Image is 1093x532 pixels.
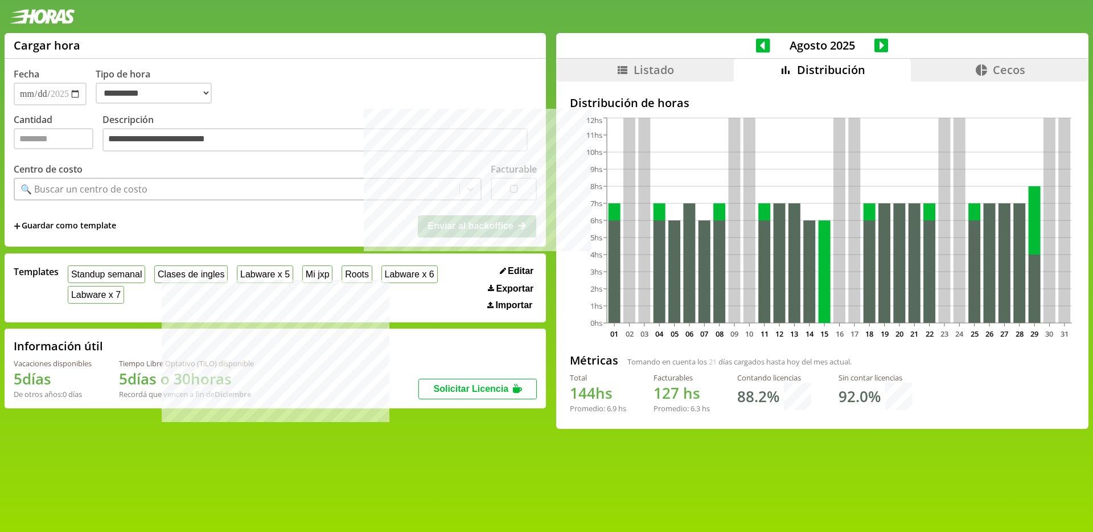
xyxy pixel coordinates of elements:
[496,284,534,294] span: Exportar
[590,318,602,328] tspan: 0hs
[237,265,293,283] button: Labware x 5
[14,163,83,175] label: Centro de costo
[716,329,724,339] text: 08
[709,357,717,367] span: 21
[590,181,602,191] tspan: 8hs
[839,386,881,407] h1: 92.0 %
[770,38,874,53] span: Agosto 2025
[590,215,602,226] tspan: 6hs
[745,329,753,339] text: 10
[590,301,602,311] tspan: 1hs
[570,95,1075,111] h2: Distribución de horas
[895,329,903,339] text: 20
[302,265,332,283] button: Mi jxp
[96,83,212,104] select: Tipo de hora
[940,329,948,339] text: 23
[670,329,678,339] text: 05
[1016,329,1024,339] text: 28
[971,329,979,339] text: 25
[835,329,843,339] text: 16
[14,68,39,80] label: Fecha
[14,38,80,53] h1: Cargar hora
[839,373,913,383] div: Sin contar licencias
[654,383,679,403] span: 127
[102,113,537,155] label: Descripción
[586,147,602,157] tspan: 10hs
[154,265,228,283] button: Clases de ingles
[119,389,254,399] div: Recordá que vencen a fin de
[627,357,852,367] span: Tomando en cuenta los días cargados hasta hoy del mes actual.
[570,353,618,368] h2: Métricas
[654,383,710,403] h1: hs
[418,379,537,399] button: Solicitar Licencia
[342,265,372,283] button: Roots
[761,329,769,339] text: 11
[1045,329,1053,339] text: 30
[737,386,779,407] h1: 88.2 %
[495,300,532,310] span: Importar
[570,373,626,383] div: Total
[570,383,626,403] h1: hs
[590,164,602,174] tspan: 9hs
[381,265,438,283] button: Labware x 6
[590,249,602,260] tspan: 4hs
[14,220,116,232] span: +Guardar como template
[850,329,858,339] text: 17
[607,403,617,414] span: 6.9
[654,373,710,383] div: Facturables
[484,283,537,294] button: Exportar
[654,403,710,414] div: Promedio: hs
[730,329,738,339] text: 09
[433,384,508,394] span: Solicitar Licencia
[119,369,254,389] h1: 5 días o 30 horas
[586,130,602,140] tspan: 11hs
[14,128,93,149] input: Cantidad
[993,62,1025,77] span: Cecos
[215,389,251,399] b: Diciembre
[102,128,528,152] textarea: Descripción
[1030,329,1038,339] text: 29
[590,267,602,277] tspan: 3hs
[508,266,533,276] span: Editar
[96,68,221,105] label: Tipo de hora
[14,389,92,399] div: De otros años: 0 días
[586,115,602,125] tspan: 12hs
[880,329,888,339] text: 19
[14,369,92,389] h1: 5 días
[806,329,814,339] text: 14
[820,329,828,339] text: 15
[14,113,102,155] label: Cantidad
[737,373,811,383] div: Contando licencias
[570,383,595,403] span: 144
[700,329,708,339] text: 07
[685,329,693,339] text: 06
[496,265,537,277] button: Editar
[14,358,92,369] div: Vacaciones disponibles
[1000,329,1008,339] text: 27
[570,403,626,414] div: Promedio: hs
[14,220,20,232] span: +
[797,62,865,77] span: Distribución
[634,62,674,77] span: Listado
[68,286,124,304] button: Labware x 7
[865,329,873,339] text: 18
[590,232,602,243] tspan: 5hs
[625,329,633,339] text: 02
[491,163,537,175] label: Facturable
[68,265,145,283] button: Standup semanal
[14,338,103,354] h2: Información útil
[985,329,993,339] text: 26
[691,403,700,414] span: 6.3
[590,284,602,294] tspan: 2hs
[1061,329,1069,339] text: 31
[655,329,664,339] text: 04
[590,198,602,208] tspan: 7hs
[775,329,783,339] text: 12
[640,329,648,339] text: 03
[926,329,934,339] text: 22
[20,183,147,195] div: 🔍 Buscar un centro de costo
[955,329,964,339] text: 24
[14,265,59,278] span: Templates
[910,329,918,339] text: 21
[119,358,254,369] div: Tiempo Libre Optativo (TiLO) disponible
